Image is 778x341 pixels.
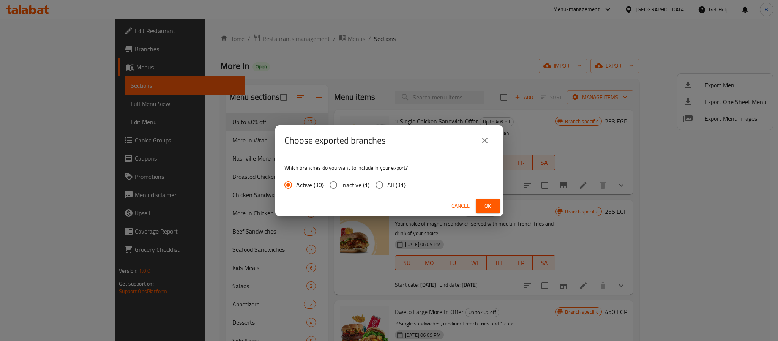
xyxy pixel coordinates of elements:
span: Ok [482,201,494,211]
h2: Choose exported branches [284,134,386,147]
button: close [476,131,494,150]
button: Cancel [448,199,473,213]
span: All (31) [387,180,406,189]
p: Which branches do you want to include in your export? [284,164,494,172]
span: Active (30) [296,180,324,189]
button: Ok [476,199,500,213]
span: Inactive (1) [341,180,369,189]
span: Cancel [451,201,470,211]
